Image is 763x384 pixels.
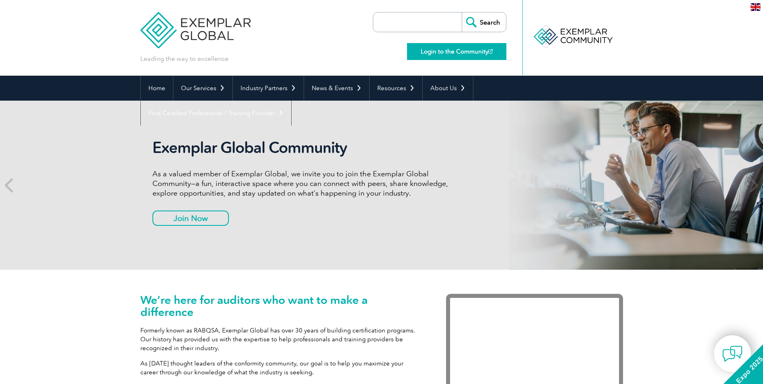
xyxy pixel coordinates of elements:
[140,359,422,377] p: As [DATE] thought leaders of the conformity community, our goal is to help you maximize your care...
[152,169,454,198] p: As a valued member of Exemplar Global, we invite you to join the Exemplar Global Community—a fun,...
[140,54,228,63] p: Leading the way to excellence
[152,211,229,226] a: Join Now
[407,43,506,60] a: Login to the Community
[462,12,506,32] input: Search
[173,76,232,101] a: Our Services
[370,76,422,101] a: Resources
[722,344,742,364] img: contact-chat.png
[141,76,173,101] a: Home
[152,138,454,157] h2: Exemplar Global Community
[304,76,369,101] a: News & Events
[751,3,761,11] img: en
[488,49,493,54] img: open_square.png
[141,101,291,126] a: Find Certified Professional / Training Provider
[423,76,473,101] a: About Us
[140,326,422,353] p: Formerly known as RABQSA, Exemplar Global has over 30 years of building certification programs. O...
[233,76,304,101] a: Industry Partners
[140,294,422,318] h1: We’re here for auditors who want to make a difference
